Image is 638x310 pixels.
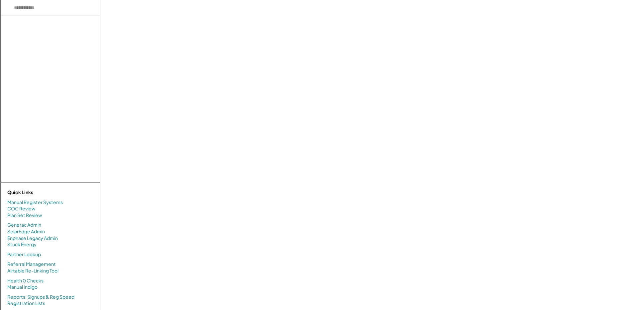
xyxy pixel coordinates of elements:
[7,222,41,228] a: Generac Admin
[7,189,74,196] div: Quick Links
[7,251,41,258] a: Partner Lookup
[7,205,36,212] a: COC Review
[7,284,38,290] a: Manual Indigo
[7,261,56,268] a: Referral Management
[7,268,58,274] a: Airtable Re-Linking Tool
[7,294,74,300] a: Reports: Signups & Reg Speed
[7,228,45,235] a: SolarEdge Admin
[7,241,37,248] a: Stuck Energy
[7,235,58,242] a: Enphase Legacy Admin
[7,212,42,219] a: Plan Set Review
[7,199,63,206] a: Manual Register Systems
[7,277,44,284] a: Health 0 Checks
[7,300,45,307] a: Registration Lists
